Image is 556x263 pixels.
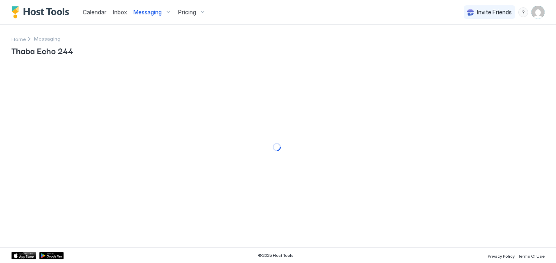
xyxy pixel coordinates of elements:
[273,143,281,151] div: loading
[178,9,196,16] span: Pricing
[488,251,515,260] a: Privacy Policy
[11,36,26,42] span: Home
[11,6,73,18] a: Host Tools Logo
[11,44,545,57] span: Thaba Echo 244
[34,36,61,42] span: Breadcrumb
[11,252,36,259] a: App Store
[518,254,545,258] span: Terms Of Use
[531,6,545,19] div: User profile
[488,254,515,258] span: Privacy Policy
[477,9,512,16] span: Invite Friends
[113,8,127,16] a: Inbox
[113,9,127,16] span: Inbox
[133,9,162,16] span: Messaging
[518,251,545,260] a: Terms Of Use
[83,9,106,16] span: Calendar
[258,253,294,258] span: © 2025 Host Tools
[11,34,26,43] div: Breadcrumb
[83,8,106,16] a: Calendar
[518,7,528,17] div: menu
[11,34,26,43] a: Home
[39,252,64,259] a: Google Play Store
